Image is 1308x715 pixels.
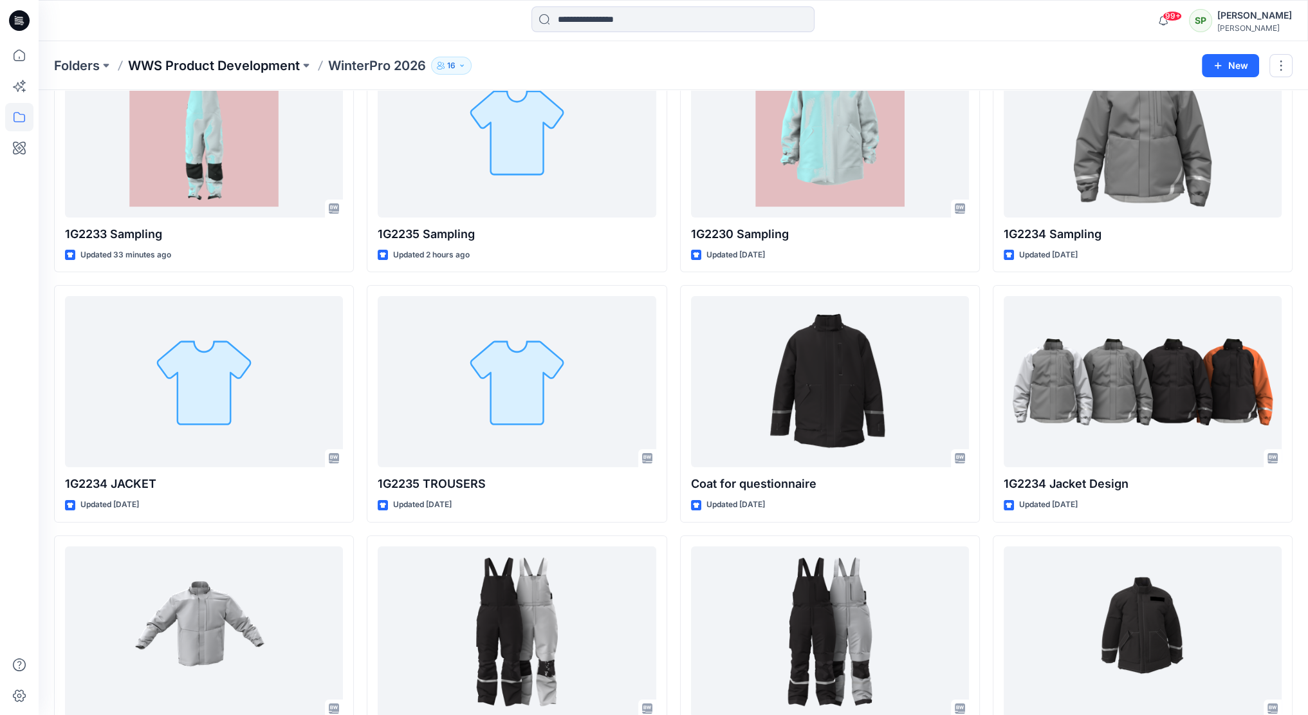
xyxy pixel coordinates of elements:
a: 1G2234 Sampling [1004,46,1282,218]
p: Updated [DATE] [1019,248,1078,262]
p: Updated [DATE] [80,498,139,512]
p: Updated [DATE] [1019,498,1078,512]
a: 1G2230 Sampling [691,46,969,218]
a: 1G2234 Jacket Design [1004,296,1282,467]
button: New [1202,54,1259,77]
a: 1G2233 Sampling [65,46,343,218]
a: Coat for questionnaire [691,296,969,467]
a: 1G2234 JACKET [65,296,343,467]
p: Coat for questionnaire [691,475,969,493]
a: WWS Product Development [128,57,300,75]
p: 16 [447,59,456,73]
p: 1G2233 Sampling [65,225,343,243]
p: Updated [DATE] [393,498,452,512]
a: 1G2235 Sampling [378,46,656,218]
a: 1G2235 TROUSERS [378,296,656,467]
div: SP [1189,9,1212,32]
span: 99+ [1163,11,1182,21]
p: 1G2234 Jacket Design [1004,475,1282,493]
button: 16 [431,57,472,75]
div: [PERSON_NAME] [1217,8,1292,23]
p: 1G2230 Sampling [691,225,969,243]
a: Folders [54,57,100,75]
p: WinterPro 2026 [328,57,426,75]
div: [PERSON_NAME] [1217,23,1292,33]
p: 1G2235 Sampling [378,225,656,243]
p: Updated [DATE] [706,248,765,262]
p: 1G2234 JACKET [65,475,343,493]
p: Updated 33 minutes ago [80,248,171,262]
p: Updated 2 hours ago [393,248,470,262]
p: Updated [DATE] [706,498,765,512]
p: 1G2234 Sampling [1004,225,1282,243]
p: 1G2235 TROUSERS [378,475,656,493]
